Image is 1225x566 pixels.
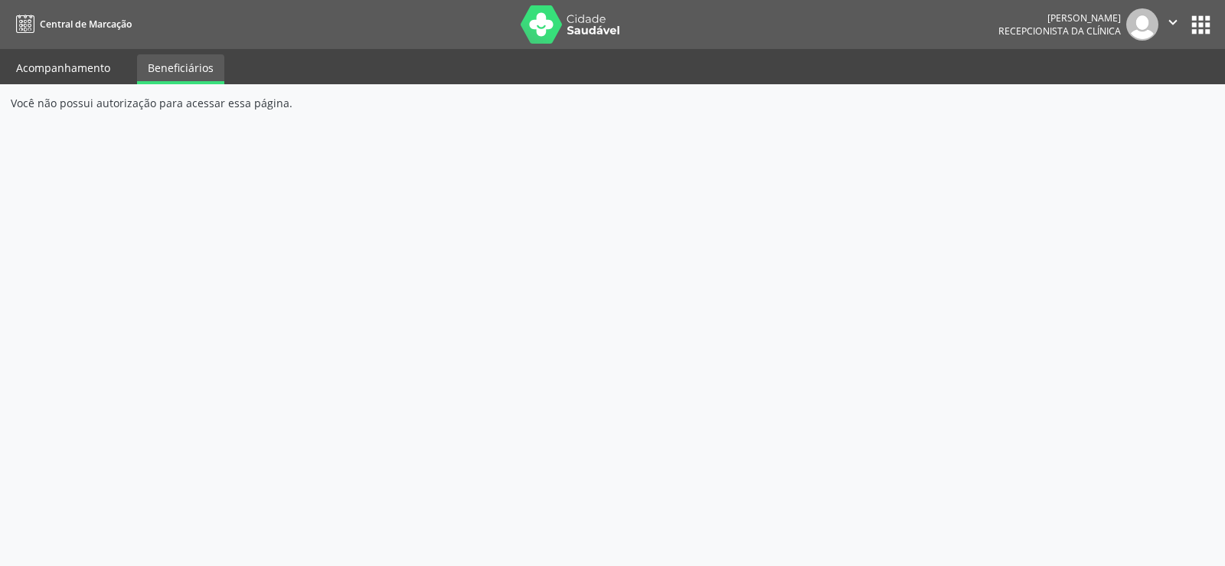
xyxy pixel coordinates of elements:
[11,11,132,37] a: Central de Marcação
[5,54,121,81] a: Acompanhamento
[137,54,224,84] a: Beneficiários
[1126,8,1158,41] img: img
[40,18,132,31] span: Central de Marcação
[998,25,1121,38] span: Recepcionista da clínica
[1187,11,1214,38] button: apps
[11,95,1214,111] div: Você não possui autorização para acessar essa página.
[1158,8,1187,41] button: 
[998,11,1121,25] div: [PERSON_NAME]
[1165,14,1181,31] i: 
